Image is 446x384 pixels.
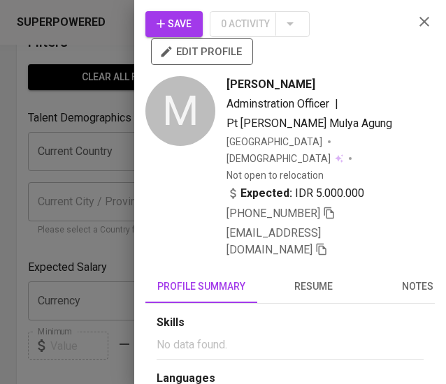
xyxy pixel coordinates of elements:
[151,45,253,56] a: edit profile
[226,207,320,220] span: [PHONE_NUMBER]
[157,315,424,331] div: Skills
[226,76,315,93] span: [PERSON_NAME]
[226,168,324,182] p: Not open to relocation
[151,38,253,65] button: edit profile
[226,135,322,149] div: [GEOGRAPHIC_DATA]
[154,278,249,295] span: profile summary
[335,96,338,112] span: |
[226,152,333,165] span: [DEMOGRAPHIC_DATA]
[240,185,292,202] b: Expected:
[145,76,215,146] div: M
[162,43,242,61] span: edit profile
[226,117,392,130] span: Pt [PERSON_NAME] Mulya Agung
[157,15,192,33] span: Save
[157,337,424,353] p: No data found.
[226,185,364,202] div: IDR 5.000.000
[145,11,203,37] button: Save
[266,278,361,295] span: resume
[226,97,329,110] span: Adminstration Officer
[226,226,321,256] span: [EMAIL_ADDRESS][DOMAIN_NAME]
